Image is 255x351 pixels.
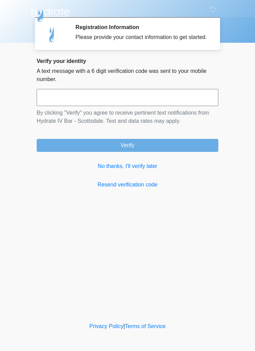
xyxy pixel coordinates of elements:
div: Please provide your contact information to get started. [75,33,208,41]
button: Verify [37,139,218,152]
img: Agent Avatar [42,24,62,44]
img: Hydrate IV Bar - Scottsdale Logo [30,5,71,22]
p: A text message with a 6 digit verification code was sent to your mobile number. [37,67,218,83]
a: No thanks, I'll verify later [37,162,218,170]
h2: Verify your identity [37,58,218,64]
a: Privacy Policy [89,323,124,329]
p: By clicking "Verify" you agree to receive pertinent text notifications from Hydrate IV Bar - Scot... [37,109,218,125]
a: | [123,323,125,329]
a: Resend verification code [37,181,218,189]
a: Terms of Service [125,323,166,329]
